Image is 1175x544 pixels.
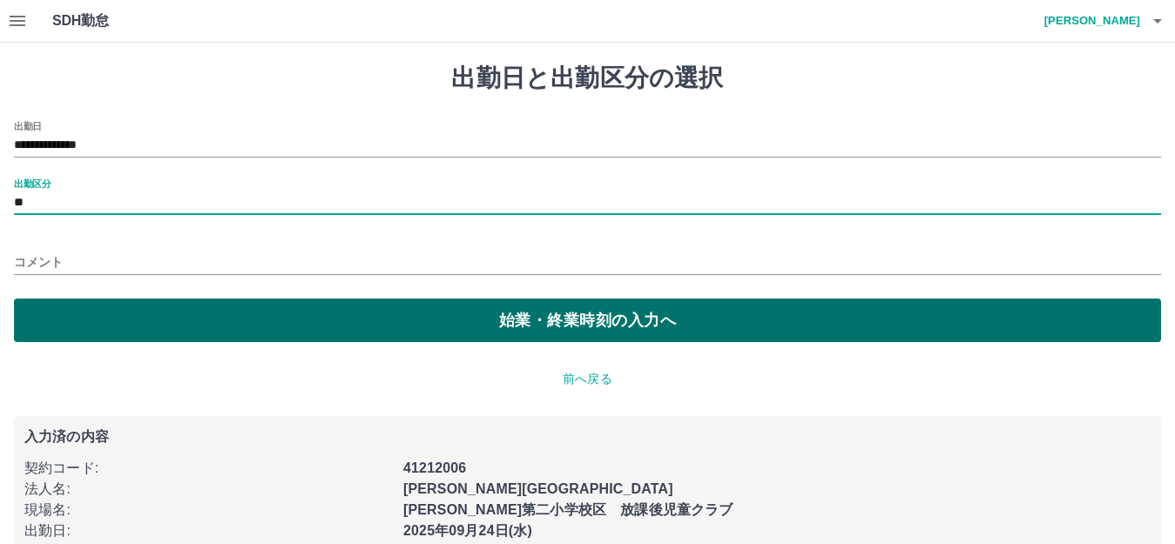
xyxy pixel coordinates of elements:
p: 前へ戻る [14,370,1161,388]
p: 契約コード : [24,458,393,479]
b: [PERSON_NAME]第二小学校区 放課後児童クラブ [403,502,733,517]
p: 現場名 : [24,500,393,520]
p: 入力済の内容 [24,430,1151,444]
b: 2025年09月24日(水) [403,523,532,538]
b: 41212006 [403,460,466,475]
label: 出勤日 [14,119,42,132]
button: 始業・終業時刻の入力へ [14,299,1161,342]
b: [PERSON_NAME][GEOGRAPHIC_DATA] [403,481,673,496]
p: 法人名 : [24,479,393,500]
h1: 出勤日と出勤区分の選択 [14,64,1161,93]
label: 出勤区分 [14,177,51,190]
p: 出勤日 : [24,520,393,541]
